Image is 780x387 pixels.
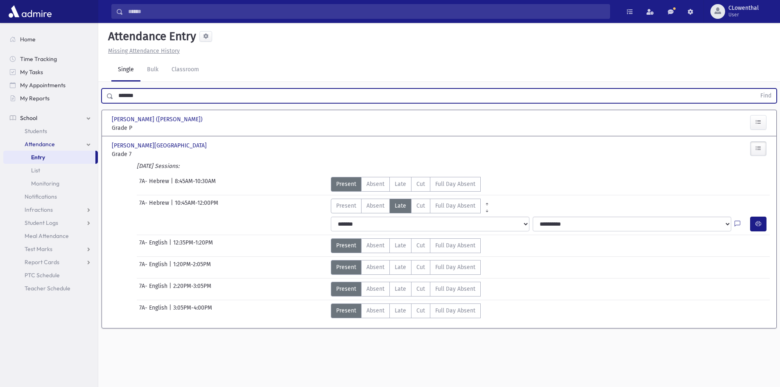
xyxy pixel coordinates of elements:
a: School [3,111,98,124]
span: Absent [366,263,384,272]
span: [PERSON_NAME][GEOGRAPHIC_DATA] [112,141,208,150]
span: My Reports [20,95,50,102]
span: 2:20PM-3:05PM [173,282,211,296]
div: AttTypes [331,238,481,253]
span: PTC Schedule [25,272,60,279]
a: My Appointments [3,79,98,92]
span: Absent [366,180,384,188]
span: 7A- English [139,260,169,275]
a: My Reports [3,92,98,105]
span: 7A- English [139,303,169,318]
input: Search [123,4,610,19]
span: List [31,167,40,174]
a: Test Marks [3,242,98,256]
a: Attendance [3,138,98,151]
a: Students [3,124,98,138]
a: Report Cards [3,256,98,269]
span: My Tasks [20,68,43,76]
span: 8:45AM-10:30AM [175,177,216,192]
span: Monitoring [31,180,59,187]
span: Present [336,241,356,250]
span: Cut [416,201,425,210]
span: | [171,199,175,213]
span: Cut [416,241,425,250]
span: 10:45AM-12:00PM [175,199,218,213]
a: Time Tracking [3,52,98,66]
span: Present [336,306,356,315]
span: Meal Attendance [25,232,69,240]
span: 1:20PM-2:05PM [173,260,211,275]
u: Missing Attendance History [108,48,180,54]
span: [PERSON_NAME] ([PERSON_NAME]) [112,115,204,124]
span: Full Day Absent [435,306,475,315]
span: Cut [416,180,425,188]
span: Student Logs [25,219,58,226]
a: PTC Schedule [3,269,98,282]
i: [DATE] Sessions: [137,163,179,170]
a: Classroom [165,59,206,81]
span: | [169,303,173,318]
span: Full Day Absent [435,263,475,272]
button: Find [755,89,776,103]
span: Infractions [25,206,53,213]
span: 3:05PM-4:00PM [173,303,212,318]
span: Late [395,180,406,188]
span: 7A- Hebrew [139,199,171,213]
div: AttTypes [331,199,493,213]
span: Present [336,180,356,188]
span: Attendance [25,140,55,148]
a: Missing Attendance History [105,48,180,54]
span: Grade P [112,124,214,132]
span: Home [20,36,36,43]
span: Full Day Absent [435,201,475,210]
a: Notifications [3,190,98,203]
a: Entry [3,151,95,164]
h5: Attendance Entry [105,29,196,43]
span: Late [395,306,406,315]
a: Monitoring [3,177,98,190]
span: 7A- English [139,238,169,253]
span: Time Tracking [20,55,57,63]
span: Late [395,263,406,272]
img: AdmirePro [7,3,54,20]
span: Late [395,285,406,293]
span: Cut [416,285,425,293]
div: AttTypes [331,177,481,192]
span: | [171,177,175,192]
span: Full Day Absent [435,285,475,293]
span: 7A- Hebrew [139,177,171,192]
span: Report Cards [25,258,59,266]
span: Students [25,127,47,135]
a: Meal Attendance [3,229,98,242]
span: Full Day Absent [435,180,475,188]
span: | [169,260,173,275]
span: Late [395,241,406,250]
span: 12:35PM-1:20PM [173,238,213,253]
span: Absent [366,241,384,250]
a: Infractions [3,203,98,216]
span: Present [336,285,356,293]
span: Cut [416,306,425,315]
span: Teacher Schedule [25,285,70,292]
a: Single [111,59,140,81]
span: Present [336,263,356,272]
a: Teacher Schedule [3,282,98,295]
div: AttTypes [331,303,481,318]
span: | [169,238,173,253]
span: Notifications [25,193,57,200]
span: User [728,11,759,18]
span: Entry [31,154,45,161]
a: Student Logs [3,216,98,229]
span: My Appointments [20,81,66,89]
span: CLowenthal [728,5,759,11]
a: My Tasks [3,66,98,79]
div: AttTypes [331,260,481,275]
span: Test Marks [25,245,52,253]
span: Absent [366,285,384,293]
a: Bulk [140,59,165,81]
span: Present [336,201,356,210]
span: 7A- English [139,282,169,296]
span: Absent [366,201,384,210]
a: Home [3,33,98,46]
span: | [169,282,173,296]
